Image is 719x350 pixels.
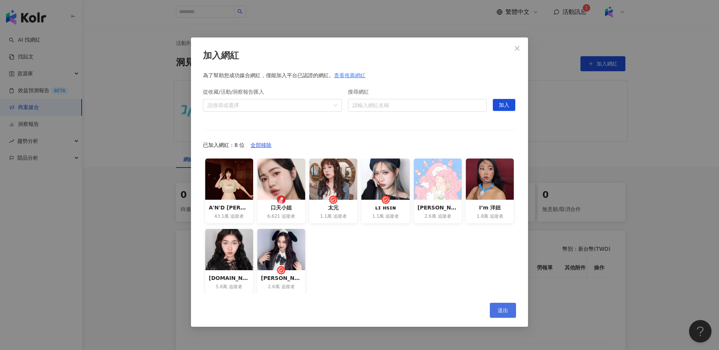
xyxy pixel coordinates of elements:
span: 加入 [499,99,509,111]
span: 43.1萬 [214,213,229,220]
div: 口天小姐 [261,203,301,212]
span: 1.1萬 [372,213,384,220]
button: 加入 [493,99,515,111]
div: A'N'D [PERSON_NAME] [209,203,249,212]
div: [PERSON_NAME] [418,203,458,212]
span: 送出 [498,307,508,313]
span: 2.6萬 [424,213,436,220]
span: 追蹤者 [229,284,242,290]
span: 追蹤者 [281,284,295,290]
div: I’m 洋妞 [470,203,510,212]
button: Close [510,41,525,56]
span: 追蹤者 [385,213,399,220]
input: 搜尋網紅 [352,99,482,111]
label: 從收藏/活動/洞察報告匯入 [203,88,270,96]
div: 已加入網紅：8 位 [203,139,516,151]
span: 1.8萬 [477,213,488,220]
div: [DOMAIN_NAME] [209,274,249,282]
span: 6,621 [267,213,280,220]
button: 全部移除 [245,139,277,151]
div: ʟɪ ʜsɪɴ [365,203,406,212]
div: [PERSON_NAME]. [261,274,301,282]
div: 太元 [313,203,354,212]
span: 追蹤者 [490,213,503,220]
span: close [514,45,520,51]
label: 搜尋網紅 [348,88,374,96]
span: 全部移除 [251,139,271,151]
span: 追蹤者 [230,213,244,220]
span: 追蹤者 [333,213,347,220]
div: 加入網紅 [203,49,516,62]
div: 查看推薦網紅 [334,71,365,79]
span: 5.6萬 [216,284,227,290]
span: 2.6萬 [268,284,279,290]
span: 追蹤者 [282,213,295,220]
button: 送出 [490,303,516,318]
span: 1.1萬 [320,213,332,220]
div: 為了幫助您成功媒合網紅，僅能加入平台已認證的網紅。 [203,71,516,79]
span: 追蹤者 [438,213,451,220]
